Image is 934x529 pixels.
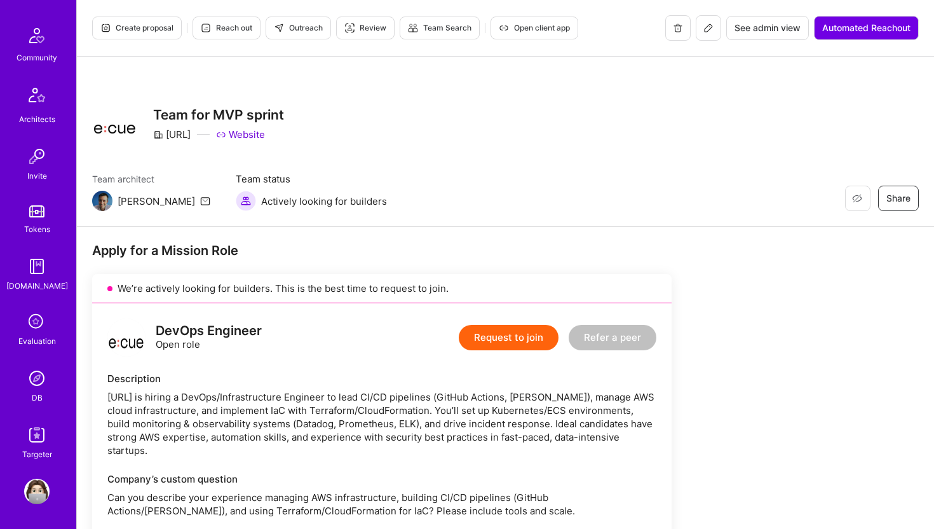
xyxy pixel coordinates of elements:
i: icon SelectionTeam [25,310,49,334]
button: Reach out [193,17,261,39]
a: Website [216,128,265,141]
span: Actively looking for builders [261,195,387,208]
p: Can you describe your experience managing AWS infrastructure, building CI/CD pipelines (GitHub Ac... [107,491,656,518]
span: Create proposal [100,22,173,34]
div: [URL] [153,128,191,141]
span: Reach out [201,22,252,34]
button: Review [336,17,395,39]
img: Architects [22,82,52,113]
div: Community [17,51,57,64]
div: Tokens [24,223,50,236]
div: Evaluation [18,334,56,348]
img: Admin Search [24,366,50,391]
button: Outreach [266,17,331,39]
i: icon Mail [200,196,210,206]
div: Apply for a Mission Role [92,242,672,259]
div: DevOps Engineer [156,324,262,338]
i: icon Proposal [100,23,111,33]
button: Open client app [491,17,578,39]
div: Company’s custom question [107,472,656,486]
button: Request to join [459,325,558,350]
img: Skill Targeter [24,422,50,448]
img: Actively looking for builders [236,191,256,211]
div: [PERSON_NAME] [118,195,195,208]
div: [URL] is hiring a DevOps/Infrastructure Engineer to lead CI/CD pipelines (GitHub Actions, [PERSON... [107,390,656,457]
div: Description [107,372,656,385]
button: See admin view [726,16,809,40]
span: Review [344,22,386,34]
button: Automated Reachout [814,16,919,40]
img: User Avatar [24,479,50,504]
div: DB [32,391,43,404]
button: Share [878,186,919,211]
img: tokens [29,205,44,217]
div: Targeter [22,448,52,461]
span: See admin view [734,22,801,34]
img: Company Logo [92,107,138,141]
i: icon EyeClosed [852,193,862,203]
button: Team Search [400,17,480,39]
button: Create proposal [92,17,182,39]
a: User Avatar [21,479,53,504]
button: Refer a peer [569,325,656,350]
span: Team status [236,172,387,186]
div: Invite [27,169,47,182]
img: Invite [24,144,50,169]
h3: Team for MVP sprint [153,107,284,123]
i: icon CompanyGray [153,130,163,140]
i: icon Targeter [344,23,355,33]
img: guide book [24,254,50,279]
span: Share [886,192,910,205]
span: Automated Reachout [822,22,910,34]
div: [DOMAIN_NAME] [6,279,68,292]
div: Architects [19,113,55,126]
div: We’re actively looking for builders. This is the best time to request to join. [92,274,672,303]
img: Community [22,20,52,51]
span: Team architect [92,172,210,186]
span: Open client app [499,22,570,34]
img: Team Architect [92,191,112,211]
div: Open role [156,324,262,351]
span: Outreach [274,22,323,34]
img: logo [107,319,146,357]
span: Team Search [408,22,471,34]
